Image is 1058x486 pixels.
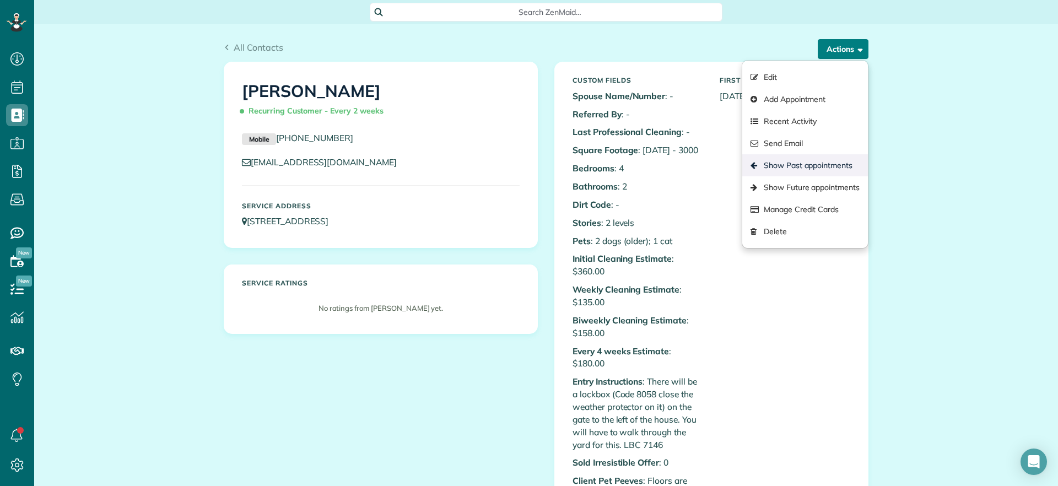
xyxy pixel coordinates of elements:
[573,144,638,155] b: Square Footage
[242,202,520,209] h5: Service Address
[573,126,682,137] b: Last Professional Cleaning
[573,457,659,468] b: Sold Irresistible Offer
[573,77,703,84] h5: Custom Fields
[573,144,703,156] p: : [DATE] - 3000
[16,276,32,287] span: New
[16,247,32,258] span: New
[818,39,868,59] button: Actions
[573,283,703,309] p: : $135.00
[573,162,703,175] p: : 4
[573,345,669,357] b: Every 4 weeks Estimate
[573,475,643,486] b: Client Pet Peeves
[242,215,339,226] a: [STREET_ADDRESS]
[573,253,672,264] b: Initial Cleaning Estimate
[573,217,703,229] p: : 2 levels
[742,66,868,88] a: Edit
[742,198,868,220] a: Manage Credit Cards
[573,345,703,370] p: : $180.00
[573,90,703,102] p: : -
[573,252,703,278] p: : $360.00
[720,77,850,84] h5: First Serviced On
[573,198,703,211] p: : -
[242,82,520,121] h1: [PERSON_NAME]
[242,279,520,287] h5: Service ratings
[573,235,703,247] p: : 2 dogs (older); 1 cat
[224,41,283,54] a: All Contacts
[573,375,703,451] p: : There will be a lockbox (Code 8058 close the weather protector on it) on the gate to the left o...
[573,284,679,295] b: Weekly Cleaning Estimate
[573,90,665,101] b: Spouse Name/Number
[573,314,703,339] p: : $158.00
[1021,449,1047,475] div: Open Intercom Messenger
[573,217,601,228] b: Stories
[742,110,868,132] a: Recent Activity
[242,156,407,168] a: [EMAIL_ADDRESS][DOMAIN_NAME]
[573,235,591,246] b: Pets
[742,176,868,198] a: Show Future appointments
[573,199,611,210] b: Dirt Code
[573,126,703,138] p: : -
[242,101,388,121] span: Recurring Customer - Every 2 weeks
[242,132,353,143] a: Mobile[PHONE_NUMBER]
[742,88,868,110] a: Add Appointment
[573,163,614,174] b: Bedrooms
[573,108,703,121] p: : -
[720,90,850,102] p: [DATE]
[573,180,703,193] p: : 2
[242,133,276,145] small: Mobile
[573,456,703,469] p: : 0
[573,376,643,387] b: Entry Instructions
[742,154,868,176] a: Show Past appointments
[234,42,283,53] span: All Contacts
[573,181,618,192] b: Bathrooms
[573,315,687,326] b: Biweekly Cleaning Estimate
[573,109,622,120] b: Referred By
[247,303,514,314] p: No ratings from [PERSON_NAME] yet.
[742,132,868,154] a: Send Email
[742,220,868,242] a: Delete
